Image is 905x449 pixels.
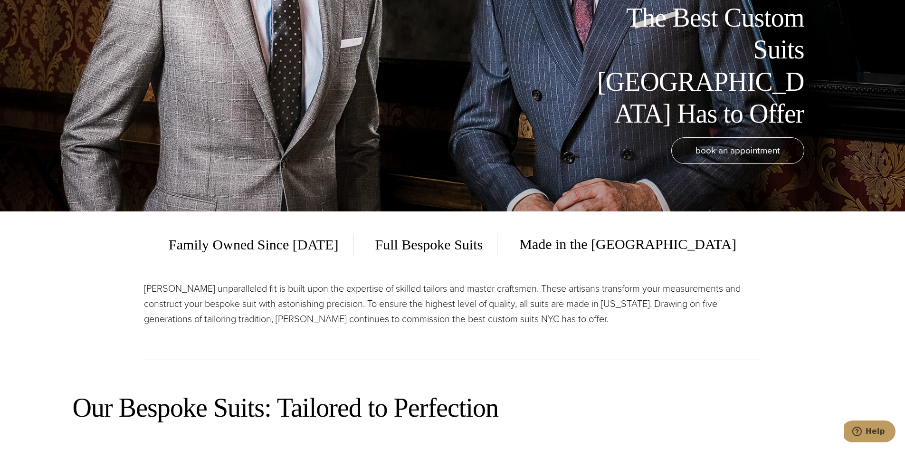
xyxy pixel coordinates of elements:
h1: The Best Custom Suits [GEOGRAPHIC_DATA] Has to Offer [591,2,804,130]
iframe: Opens a widget where you can chat to one of our agents [844,420,895,444]
span: Made in the [GEOGRAPHIC_DATA] [505,233,736,256]
p: [PERSON_NAME] unparalleled fit is built upon the expertise of skilled tailors and master craftsme... [144,281,762,326]
h2: Our Bespoke Suits: Tailored to Perfection [73,391,833,425]
span: Family Owned Since [DATE] [169,233,353,256]
a: book an appointment [671,137,804,164]
span: Full Bespoke Suits [361,233,498,256]
span: book an appointment [695,143,780,157]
